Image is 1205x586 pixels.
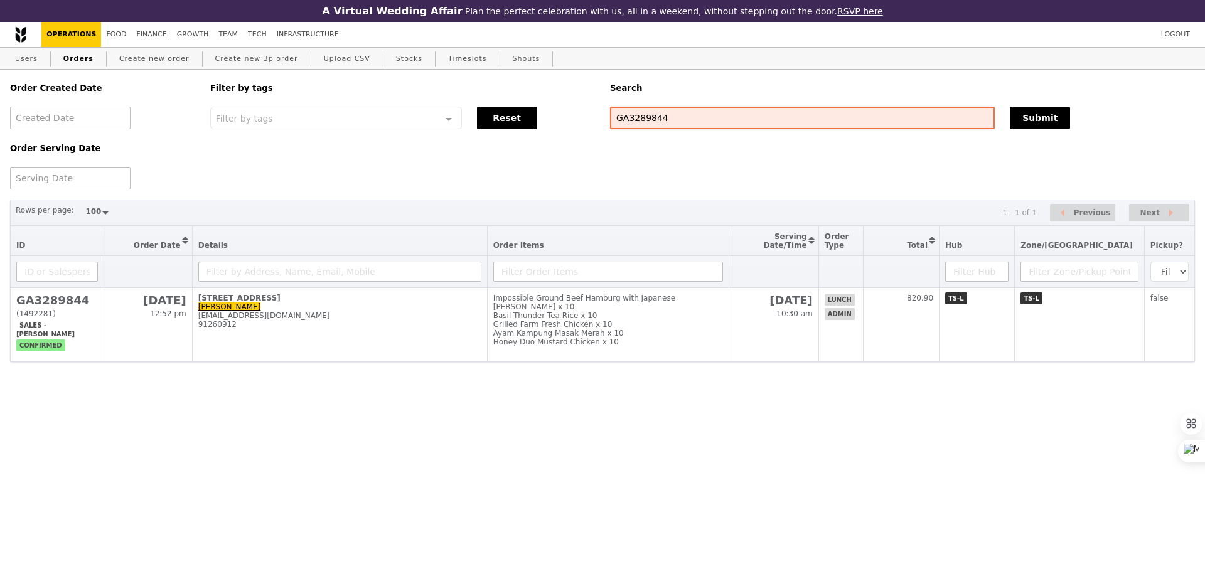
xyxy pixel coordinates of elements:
a: Food [101,22,131,47]
h2: GA3289844 [16,294,98,307]
a: Infrastructure [272,22,344,47]
a: Stocks [391,48,427,70]
span: Hub [945,241,962,250]
div: (1492281) [16,309,98,318]
span: 820.90 [907,294,933,302]
img: Grain logo [15,26,26,43]
button: Previous [1050,204,1115,222]
a: Tech [243,22,272,47]
h2: [DATE] [110,294,186,307]
div: 91260912 [198,320,481,329]
button: Reset [477,107,537,129]
span: Order Items [493,241,544,250]
button: Submit [1010,107,1070,129]
div: 1 - 1 of 1 [1002,208,1036,217]
a: Create new order [114,48,195,70]
input: Filter Zone/Pickup Point [1020,262,1138,282]
div: [EMAIL_ADDRESS][DOMAIN_NAME] [198,311,481,320]
a: Finance [132,22,172,47]
span: Zone/[GEOGRAPHIC_DATA] [1020,241,1133,250]
a: RSVP here [837,6,883,16]
span: admin [825,308,855,320]
div: [STREET_ADDRESS] [198,294,481,302]
div: Plan the perfect celebration with us, all in a weekend, without stepping out the door. [241,5,964,17]
span: lunch [825,294,855,306]
div: Ayam Kampung Masak Merah x 10 [493,329,723,338]
span: Next [1140,205,1160,220]
h5: Order Serving Date [10,144,195,153]
a: Create new 3p order [210,48,303,70]
input: Filter Order Items [493,262,723,282]
span: false [1150,294,1169,302]
a: Growth [172,22,214,47]
h5: Search [610,83,1195,93]
span: Previous [1074,205,1111,220]
button: Next [1129,204,1189,222]
a: [PERSON_NAME] [198,302,261,311]
h3: A Virtual Wedding Affair [322,5,462,17]
span: Pickup? [1150,241,1183,250]
div: Grilled Farm Fresh Chicken x 10 [493,320,723,329]
input: Search any field [610,107,995,129]
h5: Order Created Date [10,83,195,93]
span: 12:52 pm [150,309,186,318]
span: 10:30 am [776,309,812,318]
input: Filter by Address, Name, Email, Mobile [198,262,481,282]
a: Shouts [508,48,545,70]
input: Created Date [10,107,131,129]
a: Operations [41,22,101,47]
div: Honey Duo Mustard Chicken x 10 [493,338,723,346]
input: Filter Hub [945,262,1009,282]
a: Logout [1156,22,1195,47]
h5: Filter by tags [210,83,595,93]
h2: [DATE] [735,294,813,307]
span: TS-L [945,292,967,304]
span: Sales - [PERSON_NAME] [16,319,78,340]
a: Orders [58,48,99,70]
a: Users [10,48,43,70]
span: TS-L [1020,292,1042,304]
a: Team [213,22,243,47]
div: Impossible Ground Beef Hamburg with Japanese [PERSON_NAME] x 10 [493,294,723,311]
input: Serving Date [10,167,131,189]
input: ID or Salesperson name [16,262,98,282]
span: confirmed [16,339,65,351]
span: Filter by tags [216,112,273,124]
a: Upload CSV [319,48,375,70]
a: Timeslots [443,48,491,70]
span: Order Type [825,232,849,250]
span: Details [198,241,228,250]
div: Basil Thunder Tea Rice x 10 [493,311,723,320]
span: ID [16,241,25,250]
label: Rows per page: [16,204,74,216]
